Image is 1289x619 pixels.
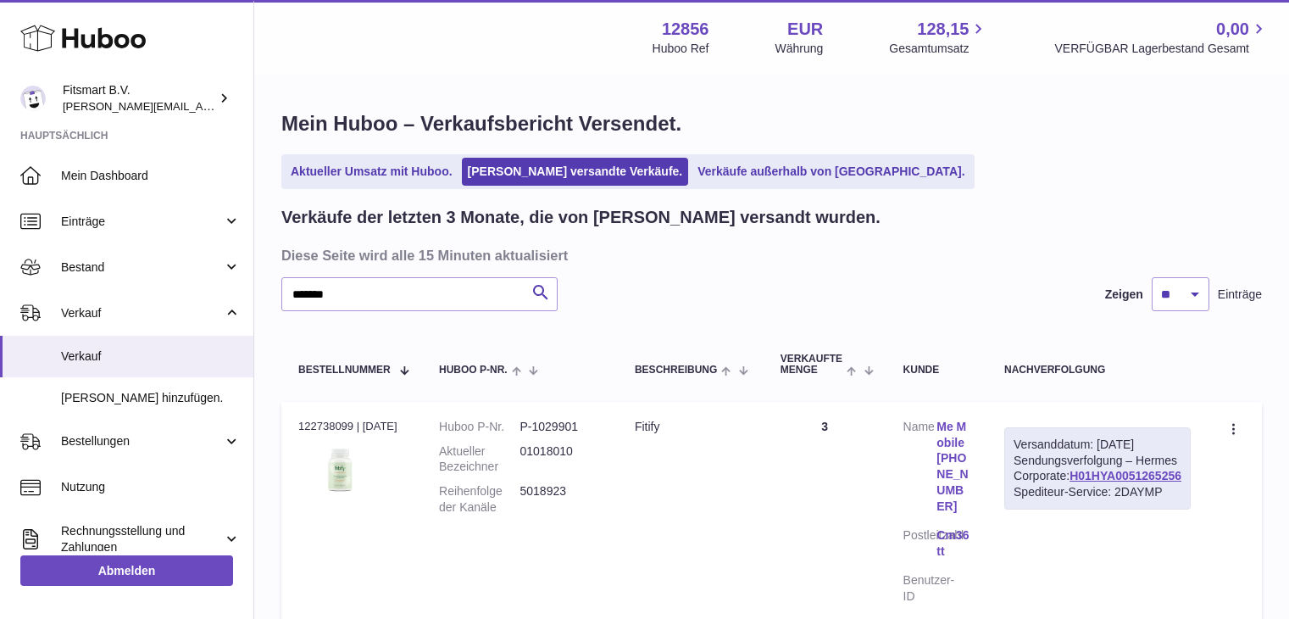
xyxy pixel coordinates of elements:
dd: P-1029901 [519,419,600,435]
span: Huboo P-Nr. [439,365,508,376]
div: Währung [775,41,824,57]
div: Kunde [903,365,970,376]
span: Rechnungsstellung und Zahlungen [61,523,223,555]
img: jonathan@leaderoo.com [20,86,46,111]
span: Verkauf [61,349,241,365]
span: Bestellnummer [298,365,391,376]
a: Cm36tt [936,527,970,560]
span: [PERSON_NAME] hinzufügen. [61,390,241,406]
a: Aktueller Umsatz mit Huboo. [285,158,458,186]
span: Verkauf [61,305,223,321]
a: [PERSON_NAME] versandte Verkäufe. [462,158,689,186]
div: 122738099 | [DATE] [298,419,405,434]
div: Sendungsverfolgung – Hermes Corporate: [1004,427,1191,510]
h2: Verkäufe der letzten 3 Monate, die von [PERSON_NAME] versandt wurden. [281,206,881,229]
div: Nachverfolgung [1004,365,1191,376]
dt: Huboo P-Nr. [439,419,519,435]
dt: Postleitzahl [903,527,937,564]
span: Verkaufte Menge [781,354,842,376]
a: 128,15 Gesamtumsatz [889,18,988,57]
a: H01HYA0051265256 [1070,469,1181,482]
a: Abmelden [20,555,233,586]
h1: Mein Huboo – Verkaufsbericht Versendet. [281,110,1262,137]
dt: Name [903,419,937,519]
dd: 5018923 [519,483,600,516]
div: Fitsmart B.V. [63,82,215,114]
a: 0,00 VERFÜGBAR Lagerbestand Gesamt [1054,18,1269,57]
label: Zeigen [1105,287,1143,303]
div: Fitify [635,419,747,435]
h3: Diese Seite wird alle 15 Minuten aktualisiert [281,246,1258,265]
a: Me Mobile [PHONE_NUMBER] [936,419,970,515]
dt: Reihenfolge der Kanäle [439,483,519,516]
div: Versanddatum: [DATE] [1014,437,1181,453]
span: VERFÜGBAR Lagerbestand Gesamt [1054,41,1269,57]
strong: 12856 [662,18,709,41]
dt: Benutzer-ID [903,572,937,605]
span: Einträge [61,214,223,230]
strong: EUR [787,18,823,41]
div: Huboo Ref [653,41,709,57]
dd: 01018010 [519,443,600,476]
span: Bestand [61,259,223,276]
span: 0,00 [1216,18,1249,41]
span: [PERSON_NAME][EMAIL_ADDRESS][DOMAIN_NAME] [63,99,340,113]
span: Nutzung [61,479,241,495]
span: 128,15 [917,18,969,41]
span: Einträge [1218,287,1262,303]
span: Beschreibung [635,365,717,376]
span: Mein Dashboard [61,168,241,184]
span: Gesamtumsatz [889,41,988,57]
div: Spediteur-Service: 2DAYMP [1014,484,1181,500]
a: Verkäufe außerhalb von [GEOGRAPHIC_DATA]. [692,158,970,186]
dt: Aktueller Bezeichner [439,443,519,476]
img: 128561739542540.png [298,439,383,499]
span: Bestellungen [61,433,223,449]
